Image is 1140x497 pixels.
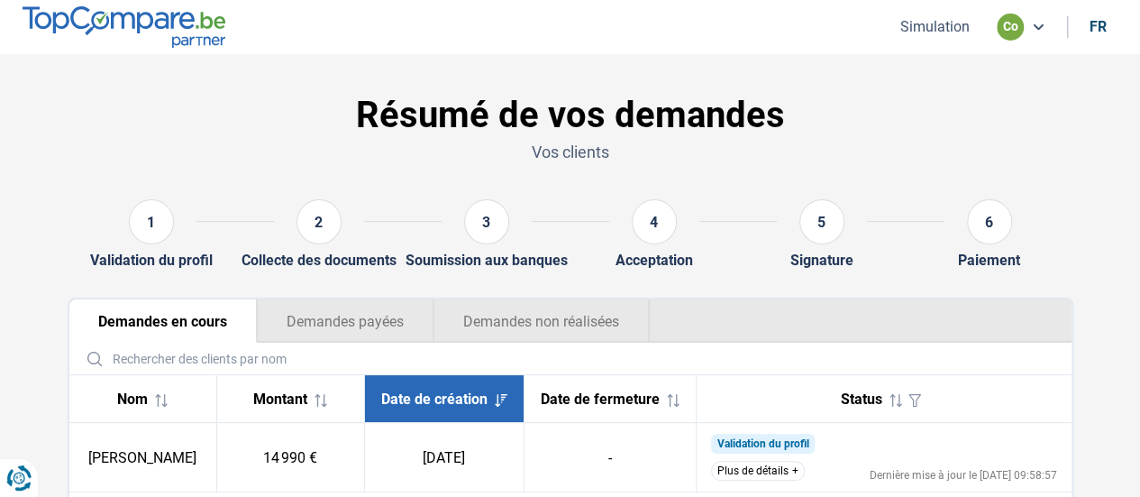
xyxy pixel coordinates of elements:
div: Collecte des documents [242,252,397,269]
span: Nom [117,391,148,408]
button: Simulation [895,17,975,36]
div: 6 [967,199,1012,244]
td: [DATE] [364,423,524,492]
div: Dernière mise à jour le [DATE] 09:58:57 [870,470,1057,481]
span: Date de création [381,391,488,408]
button: Demandes en cours [69,299,257,343]
button: Plus de détails [711,461,805,481]
span: Montant [253,391,307,408]
div: fr [1090,18,1107,35]
td: 14 990 € [216,423,364,492]
div: 5 [799,199,844,244]
div: Soumission aux banques [406,252,568,269]
div: Signature [790,252,853,269]
td: - [524,423,696,492]
div: 2 [296,199,342,244]
div: Paiement [958,252,1020,269]
div: 4 [632,199,677,244]
div: Validation du profil [90,252,213,269]
h1: Résumé de vos demandes [68,94,1073,137]
div: 1 [129,199,174,244]
div: Acceptation [616,252,693,269]
span: Status [841,391,882,408]
button: Demandes non réalisées [433,299,650,343]
button: Demandes payées [257,299,433,343]
span: Date de fermeture [541,391,660,408]
div: 3 [464,199,509,244]
td: [PERSON_NAME] [69,423,217,492]
span: Validation du profil [716,437,808,450]
p: Vos clients [68,141,1073,163]
div: co [997,14,1024,41]
img: TopCompare.be [23,6,225,47]
input: Rechercher des clients par nom [77,343,1064,374]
